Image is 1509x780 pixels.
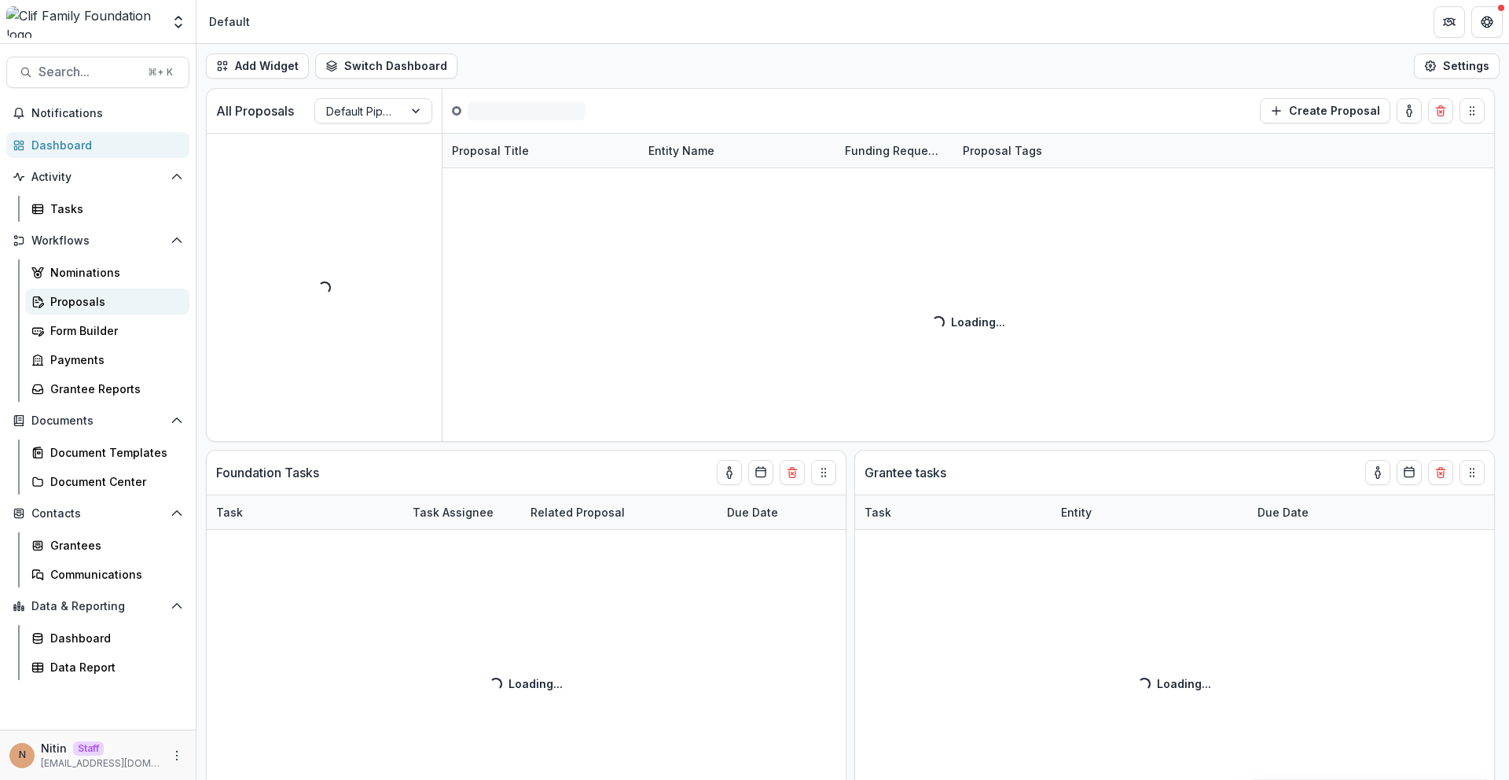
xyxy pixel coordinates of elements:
[50,293,177,310] div: Proposals
[206,53,309,79] button: Add Widget
[865,463,946,482] p: Grantee tasks
[41,756,161,771] p: [EMAIL_ADDRESS][DOMAIN_NAME]
[1397,98,1422,123] button: toggle-assigned-to-me
[25,625,189,651] a: Dashboard
[31,171,164,184] span: Activity
[25,196,189,222] a: Tasks
[25,318,189,344] a: Form Builder
[145,64,176,81] div: ⌘ + K
[1434,6,1465,38] button: Partners
[50,351,177,368] div: Payments
[216,463,319,482] p: Foundation Tasks
[25,654,189,680] a: Data Report
[315,53,457,79] button: Switch Dashboard
[73,741,104,756] p: Staff
[25,561,189,587] a: Communications
[50,537,177,554] div: Grantees
[50,444,177,461] div: Document Templates
[50,201,177,217] div: Tasks
[25,440,189,465] a: Document Templates
[1428,460,1453,485] button: Delete card
[25,289,189,315] a: Proposals
[31,234,164,248] span: Workflows
[39,64,138,79] span: Search...
[6,164,189,189] button: Open Activity
[50,381,177,397] div: Grantee Reports
[25,347,189,373] a: Payments
[25,469,189,495] a: Document Center
[1260,98,1390,123] button: Create Proposal
[167,746,186,765] button: More
[31,414,164,428] span: Documents
[6,132,189,158] a: Dashboard
[780,460,805,485] button: Delete card
[50,473,177,490] div: Document Center
[1414,53,1500,79] button: Settings
[209,13,250,30] div: Default
[1471,6,1503,38] button: Get Help
[50,322,177,339] div: Form Builder
[6,57,189,88] button: Search...
[25,532,189,558] a: Grantees
[6,6,161,38] img: Clif Family Foundation logo
[1459,98,1485,123] button: Drag
[19,750,26,760] div: Nitin
[6,228,189,253] button: Open Workflows
[203,10,256,33] nav: breadcrumb
[31,507,164,521] span: Contacts
[50,630,177,646] div: Dashboard
[25,259,189,285] a: Nominations
[25,376,189,402] a: Grantee Reports
[31,107,183,120] span: Notifications
[1365,460,1390,485] button: toggle-assigned-to-me
[717,460,742,485] button: toggle-assigned-to-me
[1459,460,1485,485] button: Drag
[6,501,189,526] button: Open Contacts
[167,6,189,38] button: Open entity switcher
[41,740,67,756] p: Nitin
[6,101,189,126] button: Notifications
[1428,98,1453,123] button: Delete card
[6,594,189,619] button: Open Data & Reporting
[811,460,836,485] button: Drag
[1397,460,1422,485] button: Calendar
[31,600,164,613] span: Data & Reporting
[50,659,177,675] div: Data Report
[50,264,177,281] div: Nominations
[6,408,189,433] button: Open Documents
[216,101,294,120] p: All Proposals
[31,137,177,153] div: Dashboard
[748,460,773,485] button: Calendar
[50,566,177,583] div: Communications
